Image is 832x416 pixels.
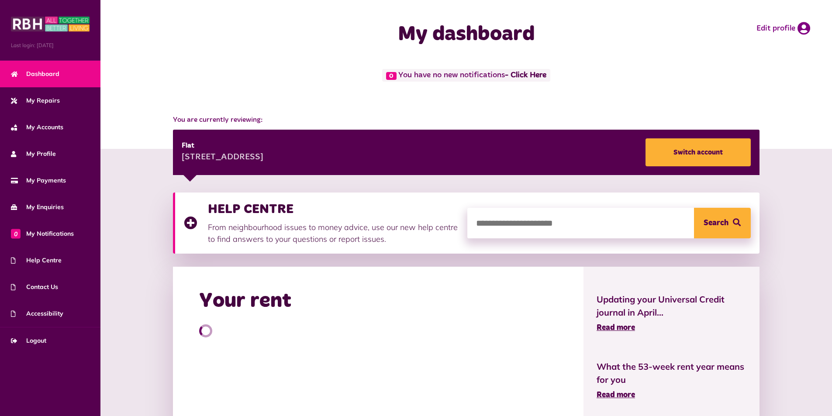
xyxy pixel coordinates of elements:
h3: HELP CENTRE [208,201,459,217]
span: Accessibility [11,309,63,318]
span: What the 53-week rent year means for you [597,360,746,386]
h2: Your rent [199,289,291,314]
a: - Click Here [505,72,546,79]
span: Logout [11,336,46,345]
span: Read more [597,324,635,332]
span: You have no new notifications [382,69,550,82]
span: My Accounts [11,123,63,132]
span: 0 [386,72,397,80]
span: Updating your Universal Credit journal in April... [597,293,746,319]
a: Updating your Universal Credit journal in April... Read more [597,293,746,334]
span: My Repairs [11,96,60,105]
span: My Notifications [11,229,74,238]
div: Flat [182,141,263,151]
span: Contact Us [11,282,58,292]
a: Edit profile [756,22,810,35]
span: Help Centre [11,256,62,265]
h1: My dashboard [292,22,641,47]
span: Dashboard [11,69,59,79]
span: Read more [597,391,635,399]
button: Search [694,208,751,238]
a: Switch account [646,138,751,166]
span: My Payments [11,176,66,185]
div: [STREET_ADDRESS] [182,151,263,164]
span: My Enquiries [11,203,64,212]
span: You are currently reviewing: [173,115,759,125]
a: What the 53-week rent year means for you Read more [597,360,746,401]
img: MyRBH [11,15,90,33]
span: My Profile [11,149,56,158]
p: From neighbourhood issues to money advice, use our new help centre to find answers to your questi... [208,221,459,245]
span: 0 [11,229,21,238]
span: Last login: [DATE] [11,41,90,49]
span: Search [704,208,728,238]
